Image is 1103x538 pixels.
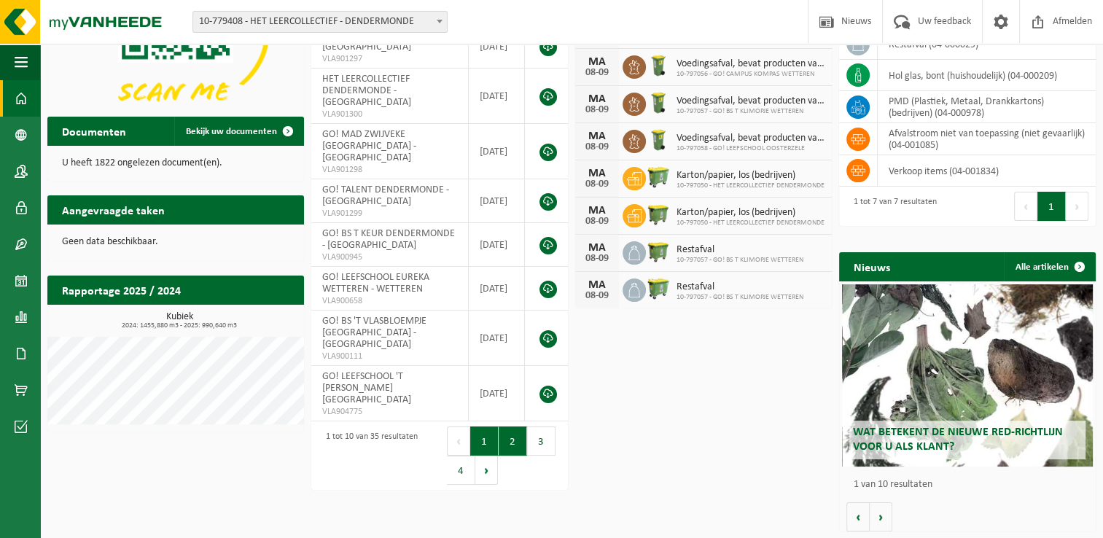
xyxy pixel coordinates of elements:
button: 4 [447,456,475,485]
span: 10-797057 - GO! BS T KLIMOPJE WETTEREN [677,256,803,265]
span: VLA900945 [322,252,457,263]
span: GO! BS T KEUR DENDERMONDE - [GEOGRAPHIC_DATA] [322,228,455,251]
td: verkoop items (04-001834) [878,155,1096,187]
div: MA [582,130,612,142]
td: [DATE] [469,366,525,421]
span: Restafval [677,281,803,293]
td: [DATE] [469,223,525,267]
h3: Kubiek [55,312,304,330]
img: WB-0660-HPE-GN-50 [646,165,671,190]
img: WB-0660-HPE-GN-51 [646,276,671,301]
td: [DATE] [469,25,525,69]
div: 08-09 [582,68,612,78]
td: PMD (Plastiek, Metaal, Drankkartons) (bedrijven) (04-000978) [878,91,1096,123]
span: 10-797050 - HET LEERCOLLECTIEF DENDERMONDE [677,219,825,227]
span: Voedingsafval, bevat producten van dierlijke oorsprong, onverpakt, categorie 3 [677,58,825,70]
a: Alle artikelen [1004,252,1094,281]
td: [DATE] [469,69,525,124]
span: Voedingsafval, bevat producten van dierlijke oorsprong, onverpakt, categorie 3 [677,133,825,144]
span: VLA901298 [322,164,457,176]
span: Karton/papier, los (bedrijven) [677,170,825,182]
span: VLA900658 [322,295,457,307]
button: 2 [499,426,527,456]
div: MA [582,279,612,291]
button: Volgende [870,502,892,531]
span: GO! BS 'T VLASBLOEMPJE [GEOGRAPHIC_DATA] - [GEOGRAPHIC_DATA] [322,316,426,350]
span: GO! TALENT DENDERMONDE - [GEOGRAPHIC_DATA] [322,184,449,207]
div: MA [582,168,612,179]
span: 2024: 1455,880 m3 - 2025: 990,640 m3 [55,322,304,330]
h2: Documenten [47,117,141,145]
h2: Aangevraagde taken [47,195,179,224]
div: 1 tot 10 van 35 resultaten [319,425,418,486]
div: 08-09 [582,105,612,115]
span: VLA901299 [322,208,457,219]
td: [DATE] [469,267,525,311]
p: U heeft 1822 ongelezen document(en). [62,158,289,168]
span: Voedingsafval, bevat producten van dierlijke oorsprong, onverpakt, categorie 3 [677,95,825,107]
img: WB-0140-HPE-GN-50 [646,90,671,115]
a: Bekijk rapportage [195,304,303,333]
span: GO! LEEFSCHOOL EUREKA WETTEREN - WETTEREN [322,272,429,295]
button: Previous [1014,192,1037,221]
span: VLA901300 [322,109,457,120]
td: [DATE] [469,124,525,179]
span: VLA901297 [322,53,457,65]
span: 10-797057 - GO! BS T KLIMOPJE WETTEREN [677,107,825,116]
h2: Rapportage 2025 / 2024 [47,276,195,304]
div: MA [582,242,612,254]
td: [DATE] [469,311,525,366]
td: [DATE] [469,179,525,223]
div: 08-09 [582,291,612,301]
div: MA [582,93,612,105]
a: Bekijk uw documenten [174,117,303,146]
td: hol glas, bont (huishoudelijk) (04-000209) [878,60,1096,91]
div: MA [582,205,612,217]
span: VLA900111 [322,351,457,362]
img: WB-1100-HPE-GN-50 [646,202,671,227]
div: 08-09 [582,142,612,152]
div: 08-09 [582,179,612,190]
button: 1 [1037,192,1066,221]
span: 10-797050 - HET LEERCOLLECTIEF DENDERMONDE [677,182,825,190]
div: 08-09 [582,217,612,227]
span: 10-779408 - HET LEERCOLLECTIEF - DENDERMONDE [192,11,448,33]
span: Restafval [677,244,803,256]
button: Next [475,456,498,485]
div: 1 tot 7 van 7 resultaten [846,190,937,222]
span: 10-779408 - HET LEERCOLLECTIEF - DENDERMONDE [193,12,447,32]
div: 08-09 [582,254,612,264]
button: Previous [447,426,470,456]
button: 3 [527,426,556,456]
span: Bekijk uw documenten [186,127,277,136]
button: Vorige [846,502,870,531]
button: 1 [470,426,499,456]
span: 10-797058 - GO! LEEFSCHOOL OOSTERZELE [677,144,825,153]
h2: Nieuws [839,252,905,281]
span: HET LEERCOLLECTIEF DENDERMONDE - [GEOGRAPHIC_DATA] [322,74,411,108]
div: MA [582,56,612,68]
span: 10-797056 - GO! CAMPUS KOMPAS WETTEREN [677,70,825,79]
span: VLA904775 [322,406,457,418]
td: afvalstroom niet van toepassing (niet gevaarlijk) (04-001085) [878,123,1096,155]
a: Wat betekent de nieuwe RED-richtlijn voor u als klant? [842,284,1094,467]
img: WB-0140-HPE-GN-50 [646,128,671,152]
span: GO! MAD ZWIJVEKE [GEOGRAPHIC_DATA] - [GEOGRAPHIC_DATA] [322,129,416,163]
img: WB-0140-HPE-GN-50 [646,53,671,78]
span: Wat betekent de nieuwe RED-richtlijn voor u als klant? [853,426,1063,452]
img: WB-1100-HPE-GN-51 [646,239,671,264]
p: 1 van 10 resultaten [854,480,1088,490]
p: Geen data beschikbaar. [62,237,289,247]
span: Karton/papier, los (bedrijven) [677,207,825,219]
span: 10-797057 - GO! BS T KLIMOPJE WETTEREN [677,293,803,302]
span: GO! LEEFSCHOOL 'T [PERSON_NAME][GEOGRAPHIC_DATA] [322,371,411,405]
button: Next [1066,192,1088,221]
